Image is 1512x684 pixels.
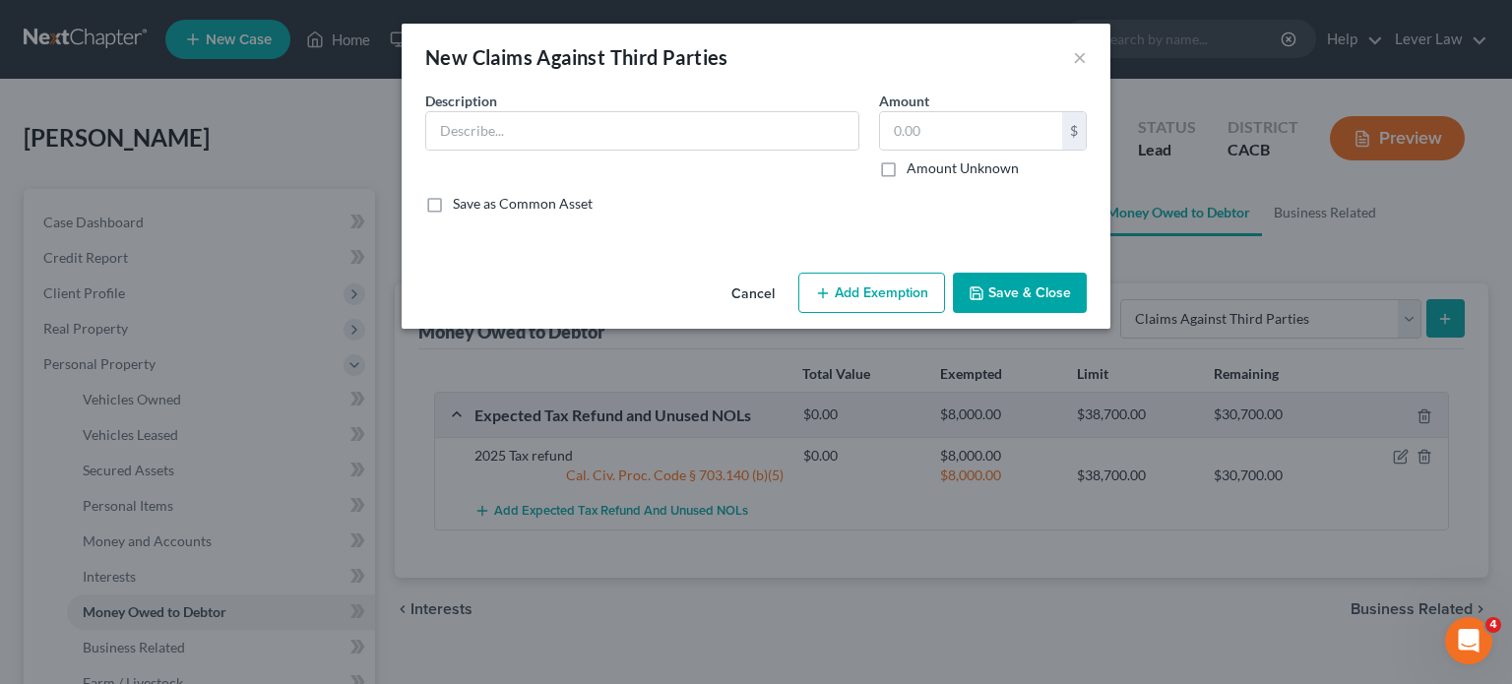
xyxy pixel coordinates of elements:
[880,112,1062,150] input: 0.00
[426,112,858,150] input: Describe...
[907,158,1019,178] label: Amount Unknown
[953,273,1087,314] button: Save & Close
[425,43,728,71] div: New Claims Against Third Parties
[425,93,497,109] span: Description
[716,275,790,314] button: Cancel
[453,194,593,214] label: Save as Common Asset
[1073,45,1087,69] button: ×
[1485,617,1501,633] span: 4
[879,91,929,111] label: Amount
[1062,112,1086,150] div: $
[1445,617,1492,664] iframe: Intercom live chat
[798,273,945,314] button: Add Exemption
